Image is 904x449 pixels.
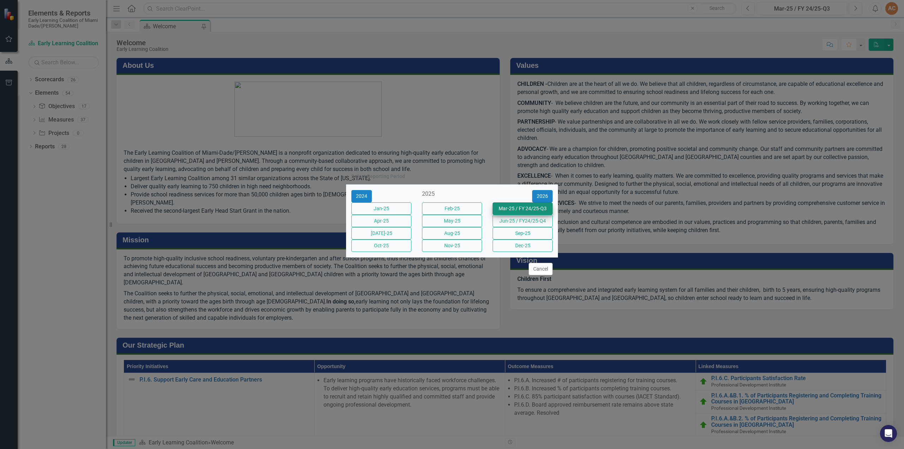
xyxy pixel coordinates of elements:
[351,215,411,227] button: Apr-25
[493,227,553,240] button: Sep-25
[351,202,411,215] button: Jan-25
[422,227,482,240] button: Aug-25
[422,202,482,215] button: Feb-25
[422,215,482,227] button: May-25
[532,190,553,202] button: 2026
[493,215,553,227] button: Jun-25 / FY24/25-Q4
[351,227,411,240] button: [DATE]-25
[351,174,405,179] div: Select Reporting Period
[493,240,553,252] button: Dec-25
[493,202,553,215] button: Mar-25 / FY 24/25-Q3
[351,190,372,202] button: 2024
[422,190,482,198] div: 2025
[880,425,897,442] div: Open Intercom Messenger
[422,240,482,252] button: Nov-25
[351,240,411,252] button: Oct-25
[529,263,553,275] button: Cancel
